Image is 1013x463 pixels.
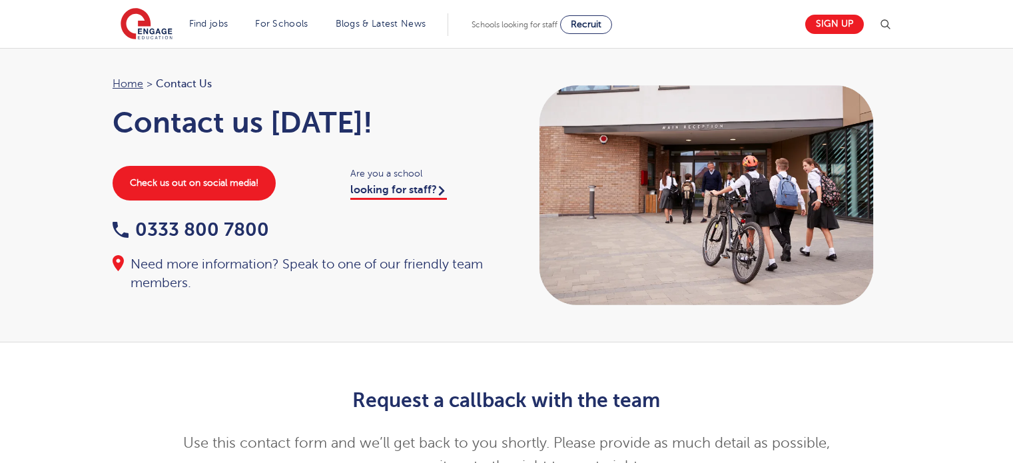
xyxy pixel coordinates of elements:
h1: Contact us [DATE]! [113,106,494,139]
h2: Request a callback with the team [180,389,833,412]
span: Schools looking for staff [472,20,557,29]
span: Recruit [571,19,601,29]
a: Home [113,78,143,90]
a: 0333 800 7800 [113,219,269,240]
span: Contact Us [156,75,212,93]
nav: breadcrumb [113,75,494,93]
a: Blogs & Latest News [336,19,426,29]
img: Engage Education [121,8,172,41]
a: Sign up [805,15,864,34]
span: Are you a school [350,166,494,181]
a: For Schools [255,19,308,29]
div: Need more information? Speak to one of our friendly team members. [113,255,494,292]
a: Find jobs [189,19,228,29]
span: > [147,78,153,90]
a: looking for staff? [350,184,447,200]
a: Check us out on social media! [113,166,276,201]
a: Recruit [560,15,612,34]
